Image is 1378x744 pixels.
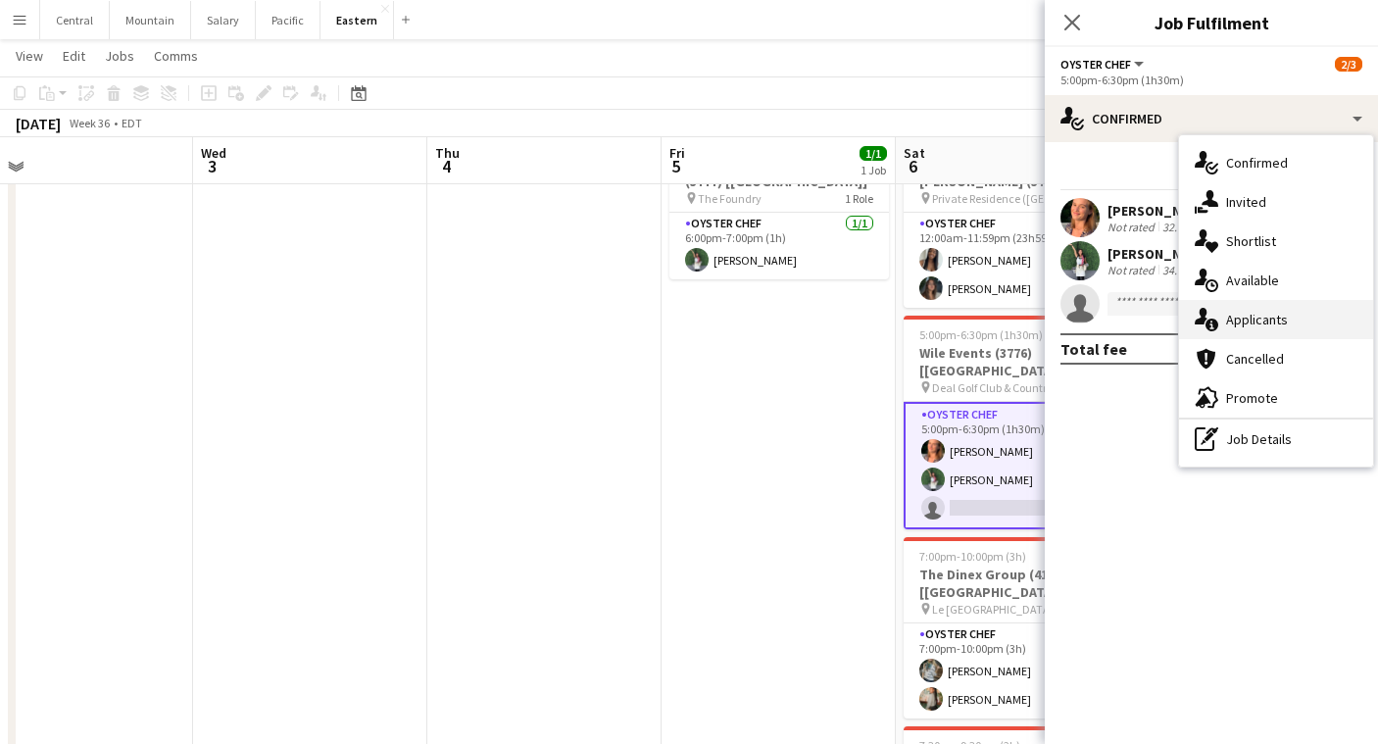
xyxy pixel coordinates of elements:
app-job-card: 7:00pm-10:00pm (3h)2/2The Dinex Group (4155) [[GEOGRAPHIC_DATA]] Le [GEOGRAPHIC_DATA]1 RoleOyster... [904,537,1123,719]
button: Pacific [256,1,320,39]
div: Confirmed [1045,95,1378,142]
button: Mountain [110,1,191,39]
button: Salary [191,1,256,39]
span: 4 [432,155,460,177]
div: Job Details [1179,420,1373,459]
button: Oyster Chef [1060,57,1147,72]
span: Thu [435,144,460,162]
div: [DATE] [16,114,61,133]
app-job-card: 6:00pm-7:00pm (1h)1/1[PERSON_NAME] Events (3777) [[GEOGRAPHIC_DATA]] The Foundry1 RoleOyster Chef... [669,126,889,279]
span: 7:00pm-10:00pm (3h) [919,549,1026,564]
h3: Wile Events (3776) [[GEOGRAPHIC_DATA]] [904,344,1123,379]
span: Comms [154,47,198,65]
div: Not rated [1107,263,1158,277]
span: 6 [901,155,925,177]
div: Not rated [1107,220,1158,234]
span: 1 Role [845,191,873,206]
a: Jobs [97,43,142,69]
div: Total fee [1060,339,1127,359]
span: 1/1 [860,146,887,161]
span: 5 [666,155,685,177]
div: Invited [1179,182,1373,222]
app-job-card: 5:00pm-6:30pm (1h30m)2/3Wile Events (3776) [[GEOGRAPHIC_DATA]] Deal Golf Club & Country Club ([GE... [904,316,1123,529]
button: Eastern [320,1,394,39]
span: Le [GEOGRAPHIC_DATA] [932,602,1054,617]
button: Central [40,1,110,39]
span: Jobs [105,47,134,65]
div: Promote [1179,378,1373,418]
div: 32.77mi [1158,220,1206,234]
h3: The Dinex Group (4155) [[GEOGRAPHIC_DATA]] [904,566,1123,601]
div: 5:00pm-6:30pm (1h30m) [1060,73,1362,87]
a: Edit [55,43,93,69]
div: EDT [122,116,142,130]
div: Applicants [1179,300,1373,339]
app-card-role: Oyster Chef9A2/35:00pm-6:30pm (1h30m)[PERSON_NAME][PERSON_NAME] [904,402,1123,529]
app-card-role: Oyster Chef2/212:00am-11:59pm (23h59m)[PERSON_NAME][PERSON_NAME] [904,213,1123,308]
span: Week 36 [65,116,114,130]
div: [PERSON_NAME] [1107,202,1211,220]
span: Fri [669,144,685,162]
a: View [8,43,51,69]
a: Comms [146,43,206,69]
h3: Job Fulfilment [1045,10,1378,35]
span: View [16,47,43,65]
div: [PERSON_NAME] [1107,245,1211,263]
div: Shortlist [1179,222,1373,261]
div: Available [1179,261,1373,300]
app-job-card: 12:00am-11:59pm (23h59m)2/2[PERSON_NAME] & [PERSON_NAME] (3784) [[GEOGRAPHIC_DATA]] - VENUE TBD; ... [904,126,1123,308]
span: The Foundry [698,191,762,206]
span: Oyster Chef [1060,57,1131,72]
span: Private Residence ([GEOGRAPHIC_DATA], [GEOGRAPHIC_DATA]) [932,191,1079,206]
span: 2/3 [1335,57,1362,72]
span: Edit [63,47,85,65]
div: 1 Job [861,163,886,177]
span: 5:00pm-6:30pm (1h30m) [919,327,1043,342]
span: Deal Golf Club & Country Club ([GEOGRAPHIC_DATA], [GEOGRAPHIC_DATA]) [932,380,1079,395]
div: Cancelled [1179,339,1373,378]
app-card-role: Oyster Chef2/27:00pm-10:00pm (3h)[PERSON_NAME][PERSON_NAME] [904,623,1123,719]
span: Sat [904,144,925,162]
span: Wed [201,144,226,162]
span: 3 [198,155,226,177]
div: 34.08mi [1158,263,1206,277]
app-card-role: Oyster Chef1/16:00pm-7:00pm (1h)[PERSON_NAME] [669,213,889,279]
div: Confirmed [1179,143,1373,182]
